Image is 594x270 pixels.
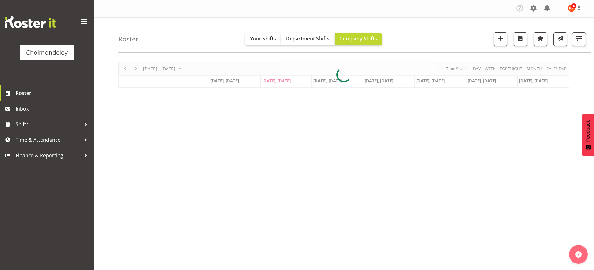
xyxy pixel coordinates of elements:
[250,35,276,42] span: Your Shifts
[281,33,335,45] button: Department Shifts
[568,4,575,12] img: ruby-kerr10353.jpg
[16,135,81,144] span: Time & Attendance
[286,35,330,42] span: Department Shifts
[340,35,377,42] span: Company Shifts
[514,32,527,46] button: Download a PDF of the roster according to the set date range.
[118,36,138,43] h4: Roster
[534,32,547,46] button: Highlight an important date within the roster.
[494,32,507,46] button: Add a new shift
[245,33,281,45] button: Your Shifts
[575,251,582,258] img: help-xxl-2.png
[582,114,594,156] button: Feedback - Show survey
[572,32,586,46] button: Filter Shifts
[26,48,68,57] div: Cholmondeley
[553,32,567,46] button: Send a list of all shifts for the selected filtered period to all rostered employees.
[16,120,81,129] span: Shifts
[585,120,591,142] span: Feedback
[16,151,81,160] span: Finance & Reporting
[16,88,90,98] span: Roster
[5,16,56,28] img: Rosterit website logo
[16,104,90,113] span: Inbox
[335,33,382,45] button: Company Shifts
